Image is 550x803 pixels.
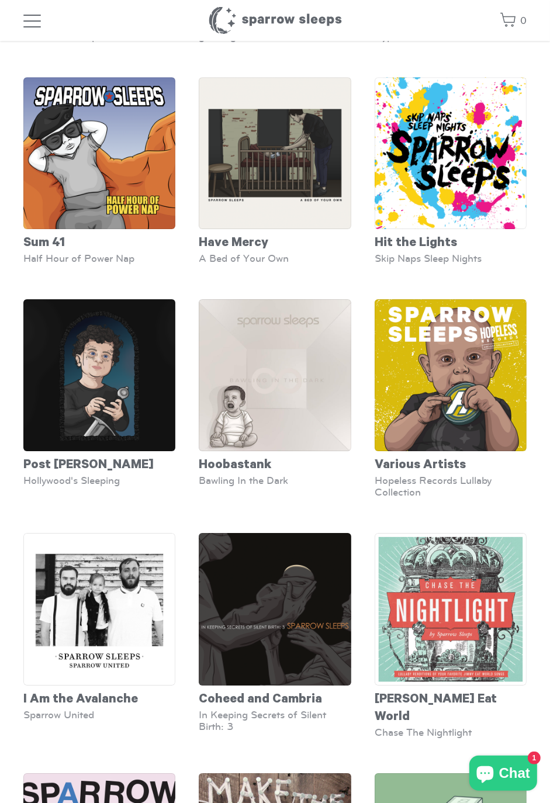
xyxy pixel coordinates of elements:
div: [PERSON_NAME] Eat World [375,686,527,726]
img: Chase-The-Nightlight_grande.jpg [375,533,527,685]
a: Hit the Lights Skip Naps Sleep Nights [375,77,527,264]
div: Skip Naps Sleep Nights [375,252,527,264]
img: SparrowSleeps-CoheedandCambria-Cover-1600x1600_grande.png [199,533,351,685]
div: I Am the Avalanche [23,686,175,709]
a: I Am the Avalanche Sparrow United [23,533,175,720]
img: SparrowSleeps-HalfHourofPowerNap-Cover-1600x1600_grande.png [23,77,175,229]
a: 0 [500,9,527,34]
div: Coheed and Cambria [199,686,351,709]
img: PostMalone-Hollywood_sSleeping-Cover_grande.png [23,299,175,451]
img: SS-SkipNapsSleepNights_grande.png [375,77,527,229]
a: Post [PERSON_NAME] Hollywood's Sleeping [23,299,175,486]
div: Hoobastank [199,451,351,475]
img: SS-SparrowUnited-Cover-1600x1600_3d63f8b3-22fb-40bb-9f19-43d0b23a3a0f_grande.png [23,533,175,685]
div: Hopeless Records Lullaby Collection [375,475,527,498]
div: Hollywood's Sleeping [23,475,175,486]
div: Chase The Nightlight [375,726,527,738]
div: In Keeping Secrets of Silent Birth: 3 [199,709,351,732]
a: Have Mercy A Bed of Your Own [199,77,351,264]
div: Half Hour of Power Nap [23,252,175,264]
img: Hoobastank_-_Bawling_In_The_Dark_-_Cover_3000x3000_c6cbc220-6762-4f53-8157-d43f2a1c9256_grande.jpg [199,299,351,451]
a: Sum 41 Half Hour of Power Nap [23,77,175,264]
div: Have Mercy [199,229,351,252]
a: [PERSON_NAME] Eat World Chase The Nightlight [375,533,527,738]
div: Sum 41 [23,229,175,252]
inbox-online-store-chat: Shopify online store chat [466,756,541,794]
a: Hoobastank Bawling In the Dark [199,299,351,486]
img: HaveMercy-ABedofYourOwn-Cover_grande.png [199,77,351,229]
div: Hit the Lights [375,229,527,252]
div: A Bed of Your Own [199,252,351,264]
div: Various Artists [375,451,527,475]
img: SparrowSleeps-HopelessRecordsLullabyCollection-Cover_grande.png [375,299,527,451]
div: Bawling In the Dark [199,475,351,486]
a: Coheed and Cambria In Keeping Secrets of Silent Birth: 3 [199,533,351,732]
div: Sparrow United [23,709,175,721]
a: Various Artists Hopeless Records Lullaby Collection [375,299,527,498]
div: Post [PERSON_NAME] [23,451,175,475]
h1: Sparrow Sleeps [208,6,343,35]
